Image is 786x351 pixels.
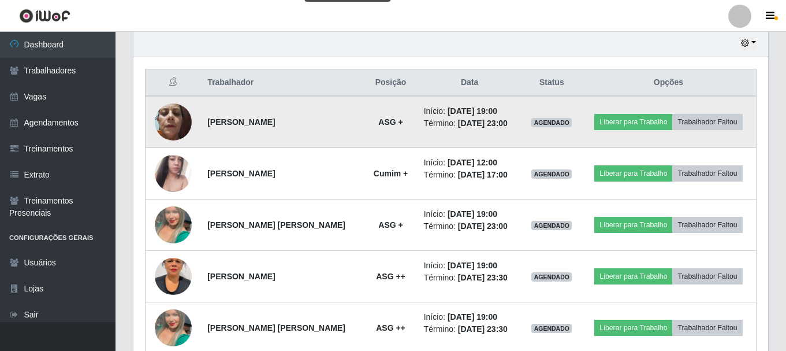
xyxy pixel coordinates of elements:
[672,165,742,182] button: Trabalhador Faltou
[672,268,742,285] button: Trabalhador Faltou
[581,69,757,97] th: Opções
[424,117,516,130] li: Término:
[378,117,403,127] strong: ASG +
[594,320,672,336] button: Liberar para Trabalho
[531,272,572,282] span: AGENDADO
[207,272,275,281] strong: [PERSON_NAME]
[448,158,497,167] time: [DATE] 12:00
[207,169,275,178] strong: [PERSON_NAME]
[424,323,516,335] li: Término:
[458,119,508,128] time: [DATE] 23:00
[376,323,405,332] strong: ASG ++
[424,157,516,169] li: Início:
[531,169,572,179] span: AGENDADO
[207,220,345,230] strong: [PERSON_NAME] [PERSON_NAME]
[376,272,405,281] strong: ASG ++
[531,221,572,230] span: AGENDADO
[424,272,516,284] li: Término:
[155,97,192,146] img: 1674076279128.jpeg
[374,169,408,178] strong: Cumim +
[19,9,70,23] img: CoreUI Logo
[523,69,581,97] th: Status
[531,324,572,333] span: AGENDADO
[594,268,672,285] button: Liberar para Trabalho
[364,69,416,97] th: Posição
[207,117,275,127] strong: [PERSON_NAME]
[458,324,508,334] time: [DATE] 23:30
[672,114,742,130] button: Trabalhador Faltou
[458,221,508,231] time: [DATE] 23:00
[458,170,508,179] time: [DATE] 17:00
[594,165,672,182] button: Liberar para Trabalho
[378,220,403,230] strong: ASG +
[417,69,523,97] th: Data
[531,118,572,127] span: AGENDADO
[200,69,364,97] th: Trabalhador
[155,192,192,258] img: 1684607735548.jpeg
[424,105,516,117] li: Início:
[424,260,516,272] li: Início:
[207,323,345,332] strong: [PERSON_NAME] [PERSON_NAME]
[424,220,516,232] li: Término:
[594,217,672,233] button: Liberar para Trabalho
[424,169,516,181] li: Término:
[594,114,672,130] button: Liberar para Trabalho
[448,261,497,270] time: [DATE] 19:00
[155,243,192,309] img: 1732228588701.jpeg
[424,311,516,323] li: Início:
[672,320,742,336] button: Trabalhador Faltou
[458,273,508,282] time: [DATE] 23:30
[448,106,497,116] time: [DATE] 19:00
[672,217,742,233] button: Trabalhador Faltou
[424,208,516,220] li: Início:
[448,209,497,219] time: [DATE] 19:00
[448,312,497,322] time: [DATE] 19:00
[155,141,192,206] img: 1733109186432.jpeg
